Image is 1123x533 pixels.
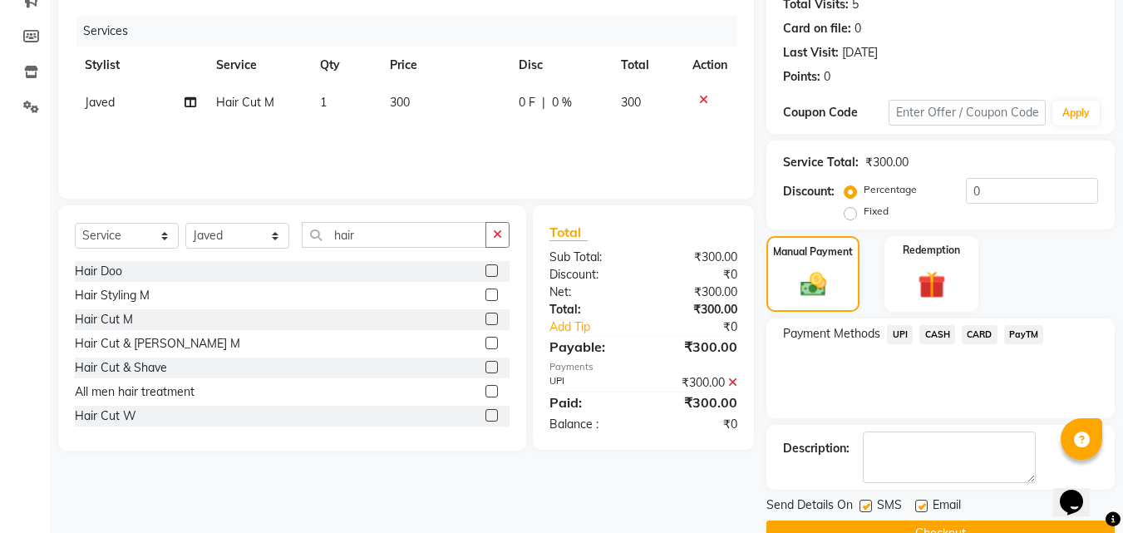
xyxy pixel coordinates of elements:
div: [DATE] [842,44,878,62]
th: Action [682,47,737,84]
div: Payments [549,360,737,374]
div: Services [76,16,750,47]
img: _cash.svg [792,269,835,299]
div: Hair Styling M [75,287,150,304]
span: 0 % [552,94,572,111]
div: ₹300.00 [643,249,750,266]
th: Total [611,47,683,84]
label: Redemption [903,243,960,258]
label: Percentage [864,182,917,197]
div: Balance : [537,416,643,433]
span: CASH [919,325,955,344]
span: Payment Methods [783,325,880,343]
th: Stylist [75,47,206,84]
div: Paid: [537,392,643,412]
span: Email [933,496,961,517]
div: UPI [537,374,643,392]
th: Price [380,47,509,84]
span: 300 [621,95,641,110]
div: ₹300.00 [643,284,750,301]
span: Javed [85,95,115,110]
div: Description: [783,440,850,457]
div: Discount: [783,183,835,200]
div: Payable: [537,337,643,357]
iframe: chat widget [1053,466,1106,516]
div: Sub Total: [537,249,643,266]
div: Net: [537,284,643,301]
span: CARD [962,325,997,344]
div: 0 [855,20,861,37]
label: Fixed [864,204,889,219]
span: Hair Cut M [216,95,274,110]
div: Card on file: [783,20,851,37]
input: Search or Scan [302,222,486,248]
div: Hair Cut & Shave [75,359,167,377]
input: Enter Offer / Coupon Code [889,100,1046,126]
span: 1 [320,95,327,110]
a: Add Tip [537,318,661,336]
div: ₹300.00 [643,392,750,412]
span: 0 F [519,94,535,111]
button: Apply [1052,101,1100,126]
span: 300 [390,95,410,110]
div: All men hair treatment [75,383,195,401]
div: Discount: [537,266,643,284]
div: ₹300.00 [643,301,750,318]
div: ₹0 [643,416,750,433]
div: Points: [783,68,820,86]
div: Hair Cut W [75,407,136,425]
span: | [542,94,545,111]
span: UPI [887,325,913,344]
div: ₹300.00 [643,374,750,392]
th: Qty [310,47,380,84]
div: Hair Cut & [PERSON_NAME] M [75,335,240,353]
span: SMS [877,496,902,517]
div: Last Visit: [783,44,839,62]
div: ₹300.00 [643,337,750,357]
div: Total: [537,301,643,318]
div: Coupon Code [783,104,888,121]
span: PayTM [1004,325,1044,344]
span: Total [549,224,588,241]
img: _gift.svg [909,268,954,302]
div: Service Total: [783,154,859,171]
div: ₹0 [662,318,751,336]
div: Hair Cut M [75,311,133,328]
th: Service [206,47,311,84]
div: ₹300.00 [865,154,909,171]
span: Send Details On [766,496,853,517]
div: 0 [824,68,830,86]
label: Manual Payment [773,244,853,259]
th: Disc [509,47,611,84]
div: ₹0 [643,266,750,284]
div: Hair Doo [75,263,122,280]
